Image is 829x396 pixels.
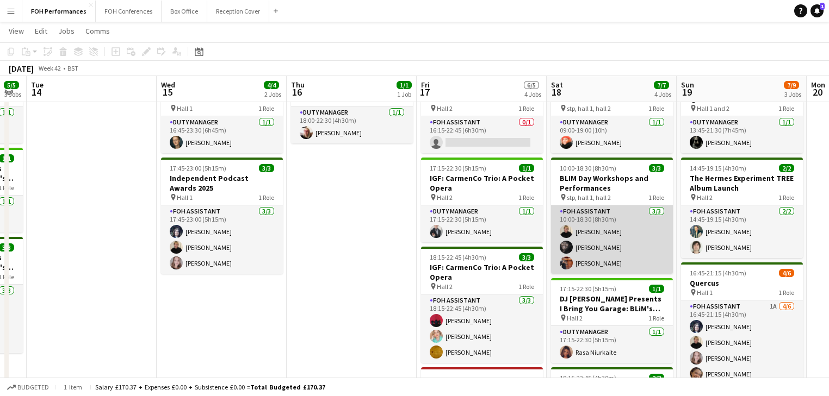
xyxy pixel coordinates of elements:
app-job-card: 14:45-19:15 (4h30m)2/2The Hermes Experiment TREE Album Launch Hall 21 RoleFOH Assistant2/214:45-1... [681,158,803,258]
span: 20 [809,86,825,98]
span: 5/5 [4,81,19,89]
span: 1 Role [648,314,664,322]
app-job-card: 18:00-22:30 (4h30m)1/1KP CHOIR Stp1 RoleDuty Manager1/118:00-22:30 (4h30m)[PERSON_NAME] [291,68,413,143]
span: 1 Role [778,193,794,202]
app-job-card: 17:15-22:30 (5h15m)1/1DJ [PERSON_NAME] Presents I Bring You Garage: BLiM's 5th Anniversary Celebr... [551,278,673,363]
div: 1 Job [397,90,411,98]
span: Thu [291,80,305,90]
span: 14:45-19:15 (4h30m) [690,164,746,172]
span: 2/2 [649,374,664,382]
span: 3/3 [259,164,274,172]
span: Hall 1 [697,288,713,297]
span: Comms [85,26,110,36]
app-job-card: 17:15-22:30 (5h15m)1/1IGF: CarmenCo Trio: A Pocket Opera Hall 21 RoleDuty Manager1/117:15-22:30 (... [421,158,543,242]
span: Hall 2 [437,193,453,202]
a: 1 [811,4,824,17]
span: 17:15-22:30 (5h15m) [560,285,616,293]
span: 4/4 [264,81,279,89]
app-card-role: Duty Manager1/116:45-23:30 (6h45m)[PERSON_NAME] [161,116,283,153]
div: 4 Jobs [524,90,541,98]
span: stp, hall 1, hall 2 [567,104,611,112]
span: 1 item [60,383,86,391]
span: 1 Role [648,104,664,112]
span: 1/1 [397,81,412,89]
span: 18:15-22:45 (4h30m) [560,374,616,382]
span: 19 [679,86,694,98]
app-card-role: Duty Manager1/109:00-19:00 (10h)[PERSON_NAME] [551,116,673,153]
span: 7/7 [654,81,669,89]
button: FOH Performances [22,1,96,22]
span: Hall 2 [567,314,583,322]
span: 1 Role [518,282,534,291]
div: Salary £170.37 + Expenses £0.00 + Subsistence £0.00 = [95,383,325,391]
span: Hall 2 [437,104,453,112]
app-job-card: 09:00-19:00 (10h)1/1BLIM Day Workshops and Performances stp, hall 1, hall 21 RoleDuty Manager1/10... [551,68,673,153]
span: Hall 1 [177,193,193,202]
span: 18:15-22:45 (4h30m) [430,253,486,261]
span: 1 Role [518,193,534,202]
span: 1 Role [258,104,274,112]
button: Budgeted [5,381,51,393]
span: Hall 2 [437,282,453,291]
span: 7/9 [784,81,799,89]
app-job-card: 10:00-18:30 (8h30m)3/3BLIM Day Workshops and Performances stp, hall 1, hall 21 RoleFOH Assistant3... [551,158,673,274]
span: Fri [421,80,430,90]
button: Box Office [162,1,207,22]
span: 10:00-18:30 (8h30m) [560,164,616,172]
app-job-card: 13:45-21:30 (7h45m)1/1The Hermes Experiment / Quercus Hall 1 and 21 RoleDuty Manager1/113:45-21:3... [681,68,803,153]
app-card-role: FOH Assistant3/318:15-22:45 (4h30m)[PERSON_NAME][PERSON_NAME][PERSON_NAME] [421,294,543,363]
button: Reception Cover [207,1,269,22]
a: Edit [30,24,52,38]
span: Budgeted [17,384,49,391]
span: 17:15-22:30 (5h15m) [430,164,486,172]
div: 2 Jobs [264,90,281,98]
span: Sun [681,80,694,90]
span: Hall 2 [697,193,713,202]
span: Sat [551,80,563,90]
span: 18 [549,86,563,98]
div: [DATE] [9,63,34,74]
app-card-role: FOH Assistant3/310:00-18:30 (8h30m)[PERSON_NAME][PERSON_NAME][PERSON_NAME] [551,205,673,274]
app-card-role: FOH Assistant3/317:45-23:00 (5h15m)[PERSON_NAME][PERSON_NAME][PERSON_NAME] [161,205,283,274]
a: Comms [81,24,114,38]
app-job-card: 18:15-22:45 (4h30m)3/3IGF: CarmenCo Trio: A Pocket Opera Hall 21 RoleFOH Assistant3/318:15-22:45 ... [421,247,543,363]
h3: Quercus [681,278,803,288]
span: 4/6 [779,269,794,277]
span: 3/3 [649,164,664,172]
app-job-card: 16:45-23:30 (6h45m)1/1Independent Podcast Awards 2025 Hall 11 RoleDuty Manager1/116:45-23:30 (6h4... [161,68,283,153]
span: Mon [811,80,825,90]
span: 17:45-23:00 (5h15m) [170,164,226,172]
div: 3 Jobs [784,90,801,98]
span: Week 42 [36,64,63,72]
span: 14 [29,86,44,98]
app-card-role: Duty Manager1/113:45-21:30 (7h45m)[PERSON_NAME] [681,116,803,153]
span: 1 Role [648,193,664,202]
span: Edit [35,26,47,36]
span: 1/1 [649,285,664,293]
div: 17:45-23:00 (5h15m)3/3Independent Podcast Awards 2025 Hall 11 RoleFOH Assistant3/317:45-23:00 (5h... [161,158,283,274]
span: Hall 1 [177,104,193,112]
span: 17 [419,86,430,98]
span: 1 [820,3,825,10]
h3: IGF: CarmenCo Trio: A Pocket Opera [421,262,543,282]
span: Jobs [58,26,75,36]
span: 1 Role [518,104,534,112]
span: 1/1 [519,164,534,172]
a: Jobs [54,24,79,38]
span: Hall 1 and 2 [697,104,729,112]
app-card-role: FOH Assistant2/214:45-19:15 (4h30m)[PERSON_NAME][PERSON_NAME] [681,205,803,258]
span: Wed [161,80,175,90]
button: FOH Conferences [96,1,162,22]
span: 1 Role [778,104,794,112]
span: Tue [31,80,44,90]
span: 1 Role [778,288,794,297]
app-card-role: Duty Manager1/118:00-22:30 (4h30m)[PERSON_NAME] [291,106,413,143]
span: 16 [289,86,305,98]
h3: BLIM Day Workshops and Performances [551,173,673,193]
app-job-card: 16:15-22:45 (6h30m)0/1Programme Priting + IGF: CarmenCo Trio: A Pocket Opera Hall 21 RoleFOH Assi... [421,68,543,153]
